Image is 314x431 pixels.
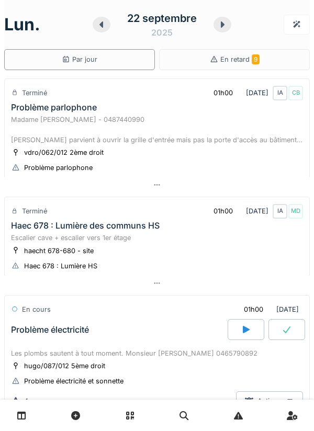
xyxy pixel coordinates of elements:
div: vdro/062/012 2ème droit [24,148,104,157]
div: 2025 [151,26,173,39]
div: hugo/087/012 5ème droit [24,361,105,371]
div: IA [273,86,287,100]
span: En retard [220,55,260,63]
div: 01h00 [244,304,263,314]
div: Terminé [22,88,47,98]
div: [DATE] [235,300,303,319]
div: [DATE] [205,201,303,221]
div: Problème électricité [11,324,89,334]
span: 9 [252,54,260,64]
div: [DATE] [205,83,303,103]
div: Les plombs sautent à tout moment. Monsieur [PERSON_NAME] 0465790892 [11,348,303,358]
div: 22 septembre [127,10,197,26]
div: Madame [PERSON_NAME] - 0487440990 [PERSON_NAME] parvient à ouvrir la grille d'entrée mais pas la ... [11,115,303,145]
div: MD [288,204,303,219]
div: 01h00 [214,88,233,98]
div: Haec 678 : Lumière des communs HS [11,221,160,231]
div: Escalier cave + escalier vers 1er étage [11,233,303,243]
div: IA [273,204,287,219]
h1: lun. [4,15,40,35]
div: Terminé [22,206,47,216]
div: Problème électricité et sonnette [24,376,124,386]
div: Par jour [62,54,97,64]
div: Problème parlophone [11,103,97,112]
div: 4 [24,396,28,406]
div: 01h00 [214,206,233,216]
div: haecht 678-680 - site [24,246,94,256]
div: CB [288,86,303,100]
div: Haec 678 : Lumière HS [24,261,97,271]
div: En cours [22,304,51,314]
div: Actions [236,391,303,411]
div: Problème parlophone [24,163,93,173]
